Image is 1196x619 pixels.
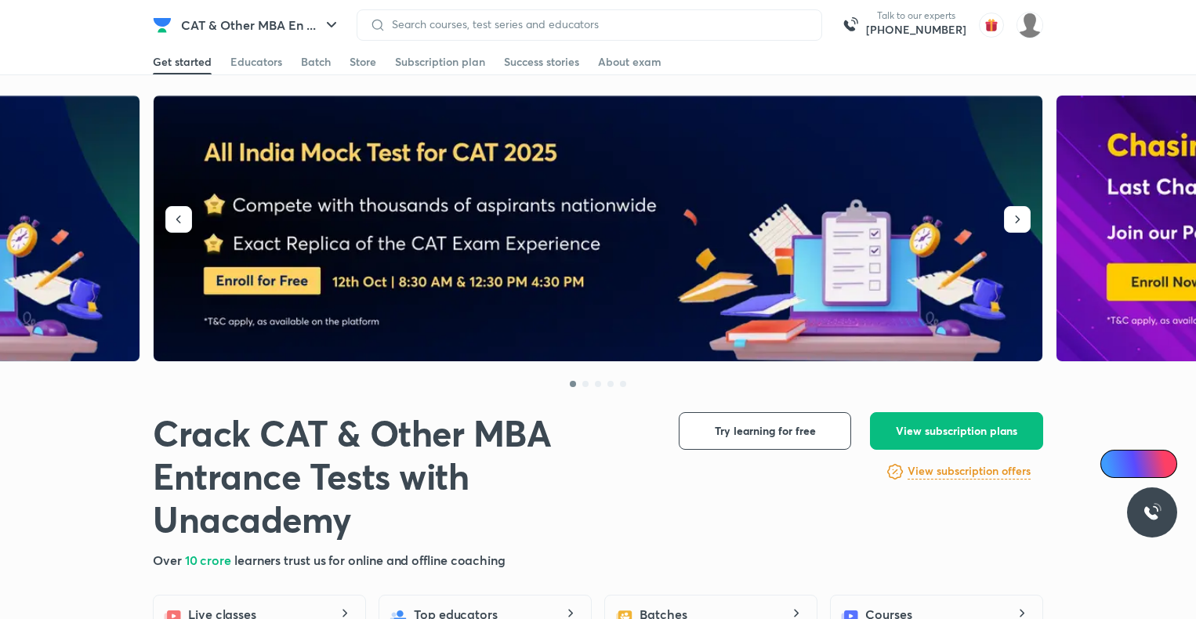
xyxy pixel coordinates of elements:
button: View subscription plans [870,412,1043,450]
a: Ai Doubts [1100,450,1177,478]
h6: View subscription offers [908,463,1031,480]
div: Educators [230,54,282,70]
img: ttu [1143,503,1162,522]
div: Store [350,54,376,70]
span: Try learning for free [715,423,816,439]
div: Subscription plan [395,54,485,70]
a: [PHONE_NUMBER] [866,22,966,38]
a: View subscription offers [908,462,1031,481]
h1: Crack CAT & Other MBA Entrance Tests with Unacademy [153,412,654,541]
div: Success stories [504,54,579,70]
div: About exam [598,54,661,70]
img: Company Logo [153,16,172,34]
a: Store [350,49,376,74]
div: Get started [153,54,212,70]
img: call-us [835,9,866,41]
a: Batch [301,49,331,74]
div: Batch [301,54,331,70]
img: Icon [1110,458,1122,470]
button: CAT & Other MBA En ... [172,9,350,41]
span: 10 crore [185,552,234,568]
p: Talk to our experts [866,9,966,22]
a: Success stories [504,49,579,74]
input: Search courses, test series and educators [386,18,809,31]
a: Subscription plan [395,49,485,74]
button: Try learning for free [679,412,851,450]
a: Get started [153,49,212,74]
img: Aparna Dubey [1017,12,1043,38]
span: Over [153,552,185,568]
img: avatar [979,13,1004,38]
span: Ai Doubts [1126,458,1168,470]
a: About exam [598,49,661,74]
span: View subscription plans [896,423,1017,439]
a: Educators [230,49,282,74]
span: learners trust us for online and offline coaching [234,552,506,568]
